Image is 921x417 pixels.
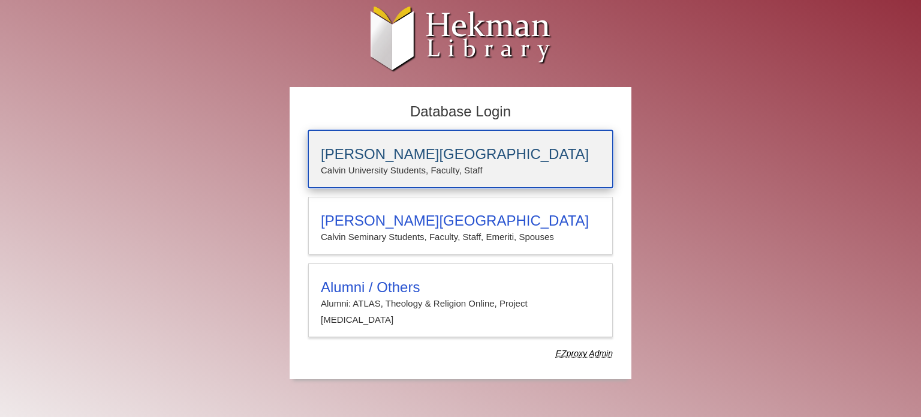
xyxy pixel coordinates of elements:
h3: [PERSON_NAME][GEOGRAPHIC_DATA] [321,212,600,229]
h3: [PERSON_NAME][GEOGRAPHIC_DATA] [321,146,600,163]
summary: Alumni / OthersAlumni: ATLAS, Theology & Religion Online, Project [MEDICAL_DATA] [321,279,600,328]
p: Calvin Seminary Students, Faculty, Staff, Emeriti, Spouses [321,229,600,245]
p: Calvin University Students, Faculty, Staff [321,163,600,178]
a: [PERSON_NAME][GEOGRAPHIC_DATA]Calvin Seminary Students, Faculty, Staff, Emeriti, Spouses [308,197,613,254]
a: [PERSON_NAME][GEOGRAPHIC_DATA]Calvin University Students, Faculty, Staff [308,130,613,188]
dfn: Use Alumni login [556,349,613,358]
h3: Alumni / Others [321,279,600,296]
h2: Database Login [302,100,619,124]
p: Alumni: ATLAS, Theology & Religion Online, Project [MEDICAL_DATA] [321,296,600,328]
